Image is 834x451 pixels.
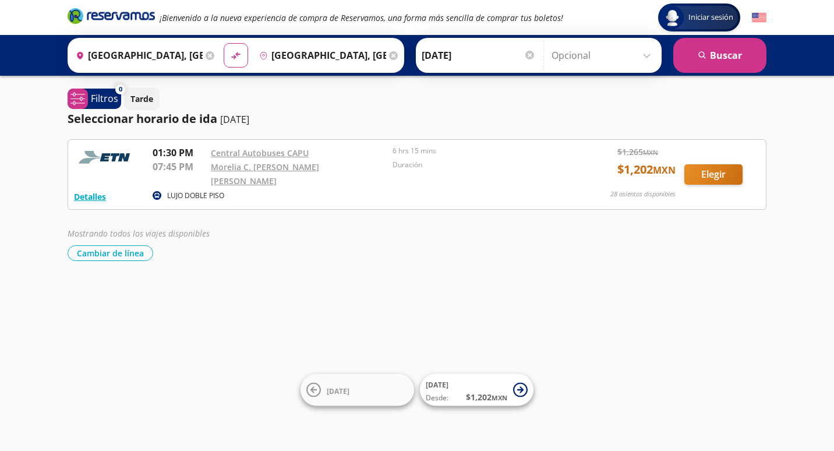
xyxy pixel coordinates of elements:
[119,84,122,94] span: 0
[420,374,533,406] button: [DATE]Desde:$1,202MXN
[653,164,676,177] small: MXN
[752,10,766,25] button: English
[673,38,766,73] button: Buscar
[130,93,153,105] p: Tarde
[91,91,118,105] p: Filtros
[153,146,205,160] p: 01:30 PM
[393,160,568,170] p: Duración
[68,7,155,28] a: Brand Logo
[153,160,205,174] p: 07:45 PM
[68,245,153,261] button: Cambiar de línea
[617,161,676,178] span: $ 1,202
[301,374,414,406] button: [DATE]
[74,191,106,203] button: Detalles
[71,41,203,70] input: Buscar Origen
[211,161,319,186] a: Morelia C. [PERSON_NAME] [PERSON_NAME]
[617,146,658,158] span: $ 1,265
[160,12,563,23] em: ¡Bienvenido a la nueva experiencia de compra de Reservamos, una forma más sencilla de comprar tus...
[255,41,386,70] input: Buscar Destino
[393,146,568,156] p: 6 hrs 15 mins
[422,41,536,70] input: Elegir Fecha
[124,87,160,110] button: Tarde
[466,391,507,403] span: $ 1,202
[68,89,121,109] button: 0Filtros
[327,386,349,396] span: [DATE]
[68,110,217,128] p: Seleccionar horario de ida
[211,147,309,158] a: Central Autobuses CAPU
[552,41,656,70] input: Opcional
[220,112,249,126] p: [DATE]
[684,164,743,185] button: Elegir
[684,12,738,23] span: Iniciar sesión
[643,148,658,157] small: MXN
[492,393,507,402] small: MXN
[426,393,448,403] span: Desde:
[426,380,448,390] span: [DATE]
[74,146,138,169] img: RESERVAMOS
[167,191,224,201] p: LUJO DOBLE PISO
[68,7,155,24] i: Brand Logo
[68,228,210,239] em: Mostrando todos los viajes disponibles
[610,189,676,199] p: 28 asientos disponibles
